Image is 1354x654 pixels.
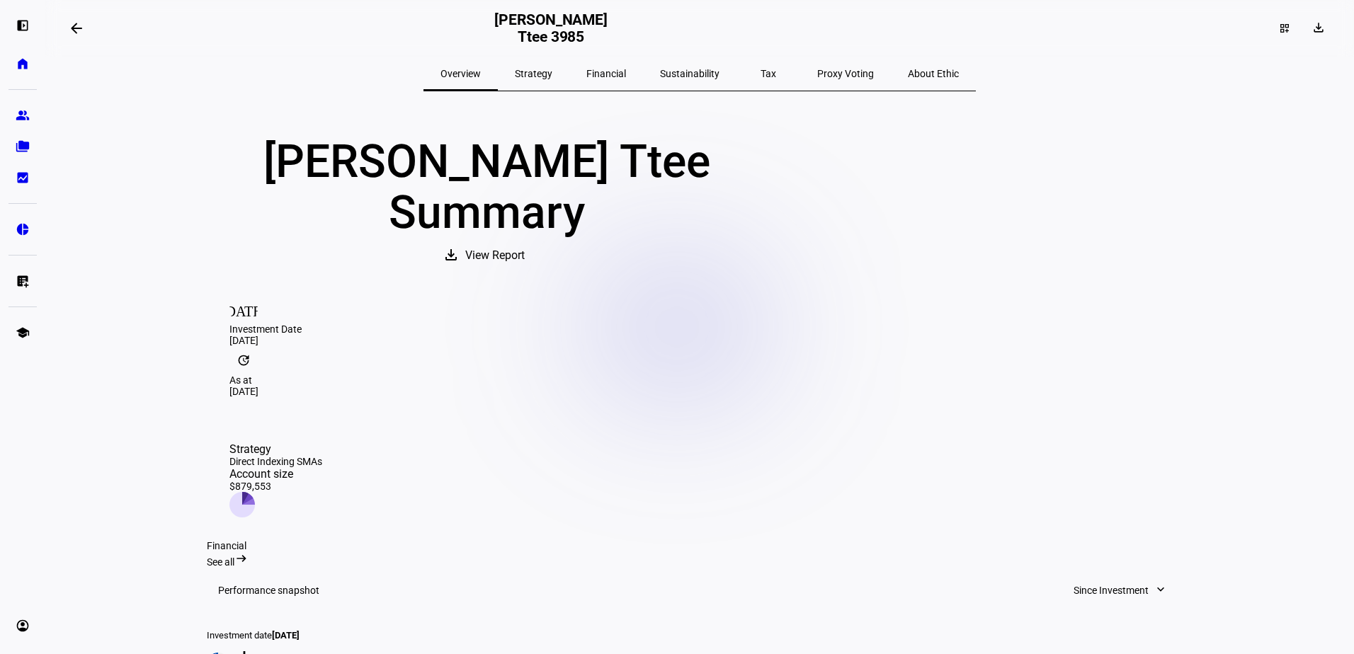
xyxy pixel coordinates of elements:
eth-mat-symbol: group [16,108,30,122]
span: About Ethic [908,69,959,79]
mat-icon: dashboard_customize [1279,23,1290,34]
eth-mat-symbol: list_alt_add [16,274,30,288]
span: Strategy [515,69,552,79]
div: As at [229,374,1170,386]
span: Sustainability [660,69,719,79]
div: $879,553 [229,481,322,492]
a: home [8,50,37,78]
span: Financial [586,69,626,79]
eth-mat-symbol: left_panel_open [16,18,30,33]
div: [PERSON_NAME] Ttee Summary [207,137,766,239]
span: Tax [761,69,776,79]
span: Since Investment [1074,576,1149,604]
eth-mat-symbol: account_circle [16,619,30,633]
span: View Report [465,239,525,272]
a: folder_copy [8,132,37,161]
div: [DATE] [229,335,1170,346]
mat-icon: arrow_right_alt [234,551,249,566]
span: Overview [440,69,481,79]
div: Investment Date [229,323,1170,335]
eth-mat-symbol: folder_copy [16,139,30,154]
button: View Report [428,239,545,272]
mat-icon: update [229,346,258,374]
div: Investment date [207,630,644,641]
mat-icon: arrow_backwards [68,20,85,37]
a: pie_chart [8,215,37,243]
eth-mat-symbol: pie_chart [16,222,30,236]
mat-icon: [DATE] [229,295,258,323]
mat-icon: download [443,246,460,263]
a: group [8,101,37,130]
eth-mat-symbol: bid_landscape [16,171,30,185]
mat-icon: expand_more [1154,583,1168,597]
span: Proxy Voting [817,69,874,79]
div: Account size [229,467,322,481]
span: [DATE] [272,630,300,641]
button: Since Investment [1059,576,1181,604]
div: Financial [207,540,1193,551]
eth-mat-symbol: home [16,57,30,71]
span: See all [207,556,234,568]
h3: Performance snapshot [218,585,319,596]
eth-mat-symbol: school [16,326,30,340]
div: Direct Indexing SMAs [229,456,322,467]
mat-icon: download [1312,21,1326,35]
div: [DATE] [229,386,1170,397]
a: bid_landscape [8,163,37,192]
h2: [PERSON_NAME] Ttee 3985 [487,11,615,45]
div: Strategy [229,442,322,456]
